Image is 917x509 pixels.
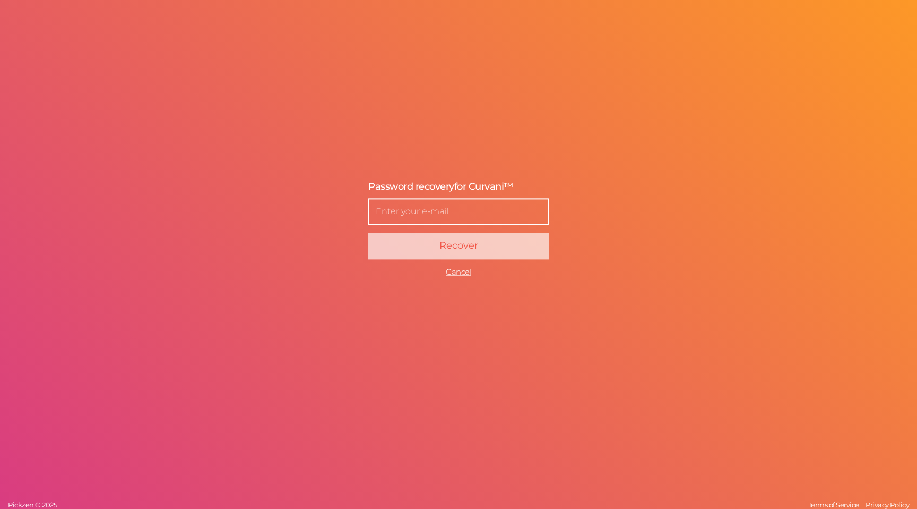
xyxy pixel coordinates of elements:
span: Terms of Service [808,500,859,509]
span: Privacy Policy [866,500,909,509]
span: Password recovery [368,181,454,192]
a: Privacy Policy [863,500,912,509]
a: Pickzen © 2025 [5,500,59,509]
input: Enter your e-mail [368,198,549,225]
a: Terms of Service [806,500,862,509]
span: for Curvani™ [454,181,514,192]
a: Cancel [446,267,471,277]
